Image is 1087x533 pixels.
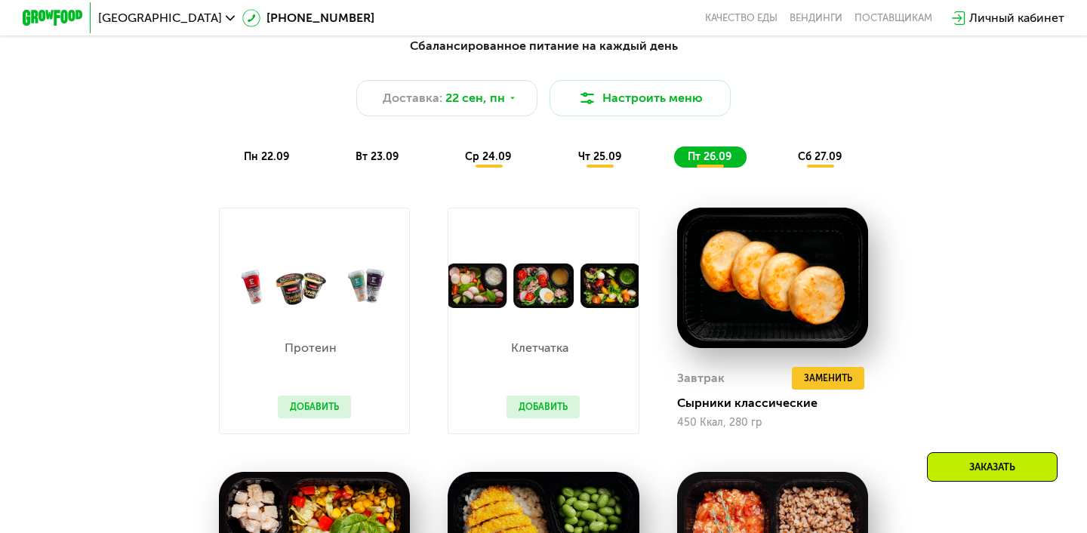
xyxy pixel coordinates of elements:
[790,12,842,24] a: Вендинги
[278,396,351,418] button: Добавить
[705,12,778,24] a: Качество еды
[677,367,725,390] div: Завтрак
[244,150,289,163] span: пн 22.09
[792,367,864,390] button: Заменить
[677,417,868,429] div: 450 Ккал, 280 гр
[855,12,932,24] div: поставщикам
[677,396,880,411] div: Сырники классические
[969,9,1064,27] div: Личный кабинет
[242,9,374,27] a: [PHONE_NUMBER]
[278,342,343,354] p: Протеин
[507,342,572,354] p: Клетчатка
[445,89,505,107] span: 22 сен, пн
[465,150,511,163] span: ср 24.09
[578,150,621,163] span: чт 25.09
[798,150,842,163] span: сб 27.09
[98,12,222,24] span: [GEOGRAPHIC_DATA]
[927,452,1058,482] div: Заказать
[550,80,731,116] button: Настроить меню
[688,150,731,163] span: пт 26.09
[383,89,442,107] span: Доставка:
[356,150,399,163] span: вт 23.09
[804,371,852,386] span: Заменить
[97,37,990,56] div: Сбалансированное питание на каждый день
[507,396,580,418] button: Добавить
